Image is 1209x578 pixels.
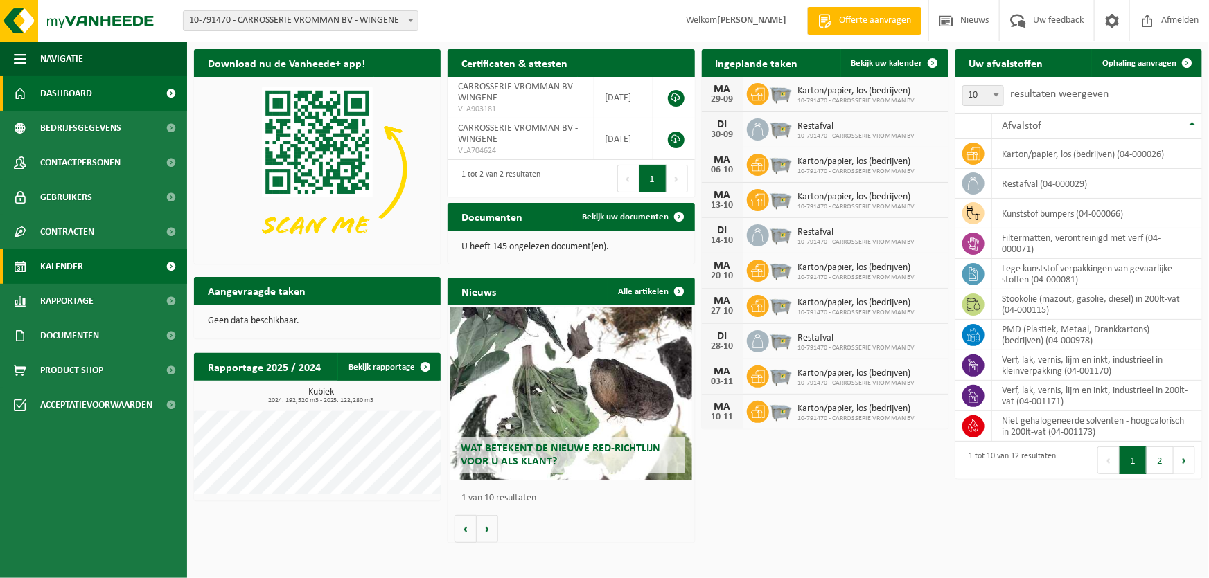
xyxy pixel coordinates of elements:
[572,203,694,231] a: Bekijk uw documenten
[184,11,418,30] span: 10-791470 - CARROSSERIE VROMMAN BV - WINGENE
[798,227,915,238] span: Restafval
[594,118,653,160] td: [DATE]
[836,14,915,28] span: Offerte aanvragen
[955,49,1057,76] h2: Uw afvalstoffen
[194,77,441,262] img: Download de VHEPlus App
[458,104,583,115] span: VLA903181
[798,273,915,282] span: 10-791470 - CARROSSERIE VROMMAN BV
[583,213,669,222] span: Bekijk uw documenten
[448,278,510,305] h2: Nieuws
[769,399,793,422] img: WB-2500-GAL-GY-01
[709,413,736,422] div: 10-11
[461,494,687,503] p: 1 van 10 resultaten
[798,404,915,415] span: Karton/papier, los (bedrijven)
[455,163,540,194] div: 1 tot 2 van 2 resultaten
[1003,120,1042,132] span: Afvalstof
[798,298,915,309] span: Karton/papier, los (bedrijven)
[709,307,736,316] div: 27-10
[769,328,793,352] img: WB-2500-GAL-GY-01
[40,76,92,111] span: Dashboard
[1011,89,1109,100] label: resultaten weergeven
[458,123,578,145] span: CARROSSERIE VROMMAN BV - WINGENE
[798,121,915,132] span: Restafval
[594,77,653,118] td: [DATE]
[201,397,441,404] span: 2024: 192,520 m3 - 2025: 122,280 m3
[709,366,736,377] div: MA
[709,260,736,271] div: MA
[798,309,915,317] span: 10-791470 - CARROSSERIE VROMMAN BV
[194,353,335,380] h2: Rapportage 2025 / 2024
[1120,446,1147,474] button: 1
[337,353,439,381] a: Bekijk rapportage
[851,59,923,68] span: Bekijk uw kalender
[608,278,694,305] a: Alle artikelen
[769,363,793,387] img: WB-2500-GAL-GY-01
[798,344,915,352] span: 10-791470 - CARROSSERIE VROMMAN BV
[709,119,736,130] div: DI
[798,156,915,168] span: Karton/papier, los (bedrijven)
[709,154,736,165] div: MA
[769,293,793,316] img: WB-2500-GAL-GY-01
[798,333,915,344] span: Restafval
[40,318,99,353] span: Documenten
[709,84,736,95] div: MA
[992,381,1202,411] td: verf, lak, vernis, lijm en inkt, industrieel in 200lt-vat (04-001171)
[709,296,736,307] div: MA
[667,165,688,192] button: Next
[798,192,915,203] span: Karton/papier, los (bedrijven)
[992,199,1202,228] td: kunststof bumpers (04-000066)
[992,228,1202,259] td: filtermatten, verontreinigd met verf (04-000071)
[992,259,1202,289] td: lege kunststof verpakkingen van gevaarlijke stoffen (04-000081)
[40,180,92,215] span: Gebruikers
[769,152,793,175] img: WB-2500-GAL-GY-01
[1174,446,1195,474] button: Next
[962,85,1004,106] span: 10
[639,165,667,192] button: 1
[477,515,498,543] button: Volgende
[798,132,915,141] span: 10-791470 - CARROSSERIE VROMMAN BV
[769,81,793,105] img: WB-2500-GAL-GY-01
[709,236,736,246] div: 14-10
[40,111,121,145] span: Bedrijfsgegevens
[448,203,536,230] h2: Documenten
[709,190,736,201] div: MA
[709,331,736,342] div: DI
[208,316,427,326] p: Geen data beschikbaar.
[798,379,915,388] span: 10-791470 - CARROSSERIE VROMMAN BV
[40,249,83,284] span: Kalender
[40,145,121,180] span: Contactpersonen
[40,353,103,388] span: Product Shop
[992,139,1202,169] td: karton/papier, los (bedrijven) (04-000026)
[769,258,793,281] img: WB-2500-GAL-GY-01
[709,95,736,105] div: 29-09
[992,169,1202,199] td: restafval (04-000029)
[1091,49,1201,77] a: Ophaling aanvragen
[962,445,1057,476] div: 1 tot 10 van 12 resultaten
[709,130,736,140] div: 30-09
[709,165,736,175] div: 06-10
[963,86,1003,105] span: 10
[992,289,1202,320] td: stookolie (mazout, gasolie, diesel) in 200lt-vat (04-000115)
[798,86,915,97] span: Karton/papier, los (bedrijven)
[194,277,319,304] h2: Aangevraagde taken
[798,262,915,273] span: Karton/papier, los (bedrijven)
[709,377,736,387] div: 03-11
[40,284,94,318] span: Rapportage
[617,165,639,192] button: Previous
[798,168,915,176] span: 10-791470 - CARROSSERIE VROMMAN BV
[709,271,736,281] div: 20-10
[709,401,736,413] div: MA
[201,388,441,404] h3: Kubiek
[1102,59,1176,68] span: Ophaling aanvragen
[798,415,915,423] span: 10-791470 - CARROSSERIE VROMMAN BV
[769,187,793,210] img: WB-2500-GAL-GY-01
[798,368,915,379] span: Karton/papier, los (bedrijven)
[840,49,947,77] a: Bekijk uw kalender
[461,242,680,252] p: U heeft 145 ongelezen document(en).
[194,49,379,76] h2: Download nu de Vanheede+ app!
[798,238,915,246] span: 10-791470 - CARROSSERIE VROMMAN BV
[798,203,915,211] span: 10-791470 - CARROSSERIE VROMMAN BV
[40,42,83,76] span: Navigatie
[709,342,736,352] div: 28-10
[40,215,94,249] span: Contracten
